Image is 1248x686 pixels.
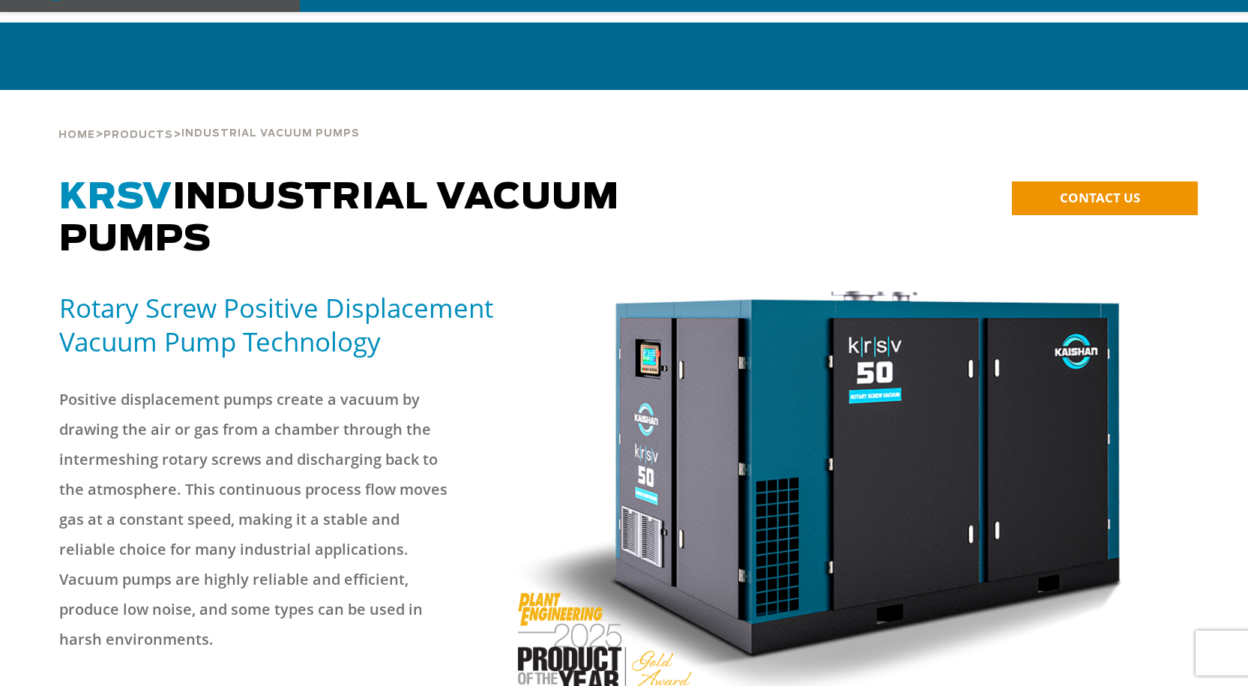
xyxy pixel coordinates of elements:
[1060,189,1140,206] span: CONTACT US
[58,127,95,141] a: Home
[59,385,450,655] p: Positive displacement pumps create a vacuum by drawing the air or gas from a chamber through the ...
[58,130,95,140] span: Home
[103,130,173,140] span: Products
[181,129,360,139] span: Industrial Vacuum Pumps
[59,291,501,358] h5: Rotary Screw Positive Displacement Vacuum Pump Technology
[1012,181,1198,215] a: CONTACT US
[59,180,619,258] span: Industrial Vacuum Pumps
[103,127,173,141] a: Products
[59,180,172,216] span: KRSV
[58,90,360,147] div: > >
